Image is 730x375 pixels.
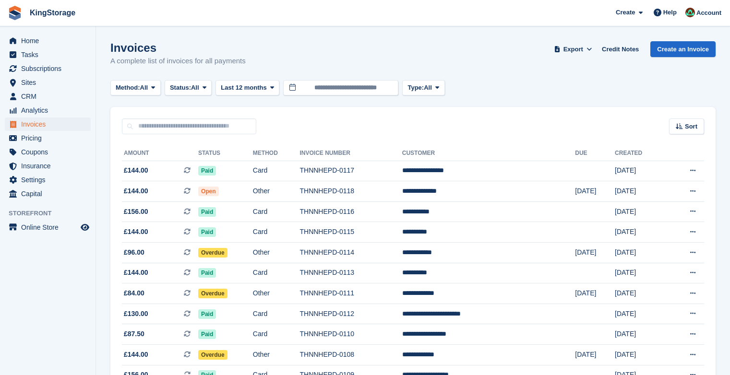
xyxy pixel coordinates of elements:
span: £156.00 [124,207,148,217]
td: Other [253,345,300,365]
a: Create an Invoice [650,41,716,57]
span: Paid [198,207,216,217]
a: menu [5,90,91,103]
button: Type: All [402,80,444,96]
td: THNNHEPD-0117 [299,161,402,181]
td: THNNHEPD-0114 [299,243,402,263]
td: [DATE] [615,283,666,304]
th: Method [253,146,300,161]
span: £87.50 [124,329,144,339]
span: Settings [21,173,79,187]
a: menu [5,62,91,75]
td: THNNHEPD-0108 [299,345,402,365]
span: Analytics [21,104,79,117]
th: Created [615,146,666,161]
h1: Invoices [110,41,246,54]
td: [DATE] [575,243,615,263]
a: menu [5,34,91,47]
td: Card [253,324,300,345]
span: Sort [685,122,697,131]
span: Pricing [21,131,79,145]
td: [DATE] [615,181,666,202]
a: menu [5,187,91,200]
span: Subscriptions [21,62,79,75]
img: John King [685,8,695,17]
a: Preview store [79,222,91,233]
a: menu [5,159,91,173]
span: Account [696,8,721,18]
td: [DATE] [615,161,666,181]
td: [DATE] [615,222,666,243]
span: Last 12 months [221,83,266,93]
span: Capital [21,187,79,200]
span: CRM [21,90,79,103]
p: A complete list of invoices for all payments [110,56,246,67]
span: £144.00 [124,227,148,237]
span: Help [663,8,677,17]
a: menu [5,104,91,117]
span: Type: [407,83,424,93]
td: THNNHEPD-0112 [299,304,402,324]
td: Other [253,283,300,304]
td: THNNHEPD-0110 [299,324,402,345]
th: Due [575,146,615,161]
a: menu [5,221,91,234]
td: THNNHEPD-0118 [299,181,402,202]
span: Open [198,187,219,196]
td: [DATE] [615,243,666,263]
td: Card [253,161,300,181]
td: [DATE] [575,181,615,202]
td: [DATE] [615,345,666,365]
button: Last 12 months [215,80,279,96]
span: Paid [198,227,216,237]
span: £144.00 [124,350,148,360]
a: KingStorage [26,5,79,21]
td: Card [253,304,300,324]
span: Sites [21,76,79,89]
span: £144.00 [124,165,148,176]
span: Method: [116,83,140,93]
button: Status: All [165,80,212,96]
a: menu [5,131,91,145]
span: Paid [198,329,216,339]
span: Overdue [198,248,227,258]
button: Method: All [110,80,161,96]
span: Paid [198,166,216,176]
td: THNNHEPD-0113 [299,263,402,283]
span: Tasks [21,48,79,61]
td: Card [253,201,300,222]
span: £84.00 [124,288,144,298]
td: THNNHEPD-0111 [299,283,402,304]
a: menu [5,48,91,61]
button: Export [552,41,594,57]
span: Create [616,8,635,17]
span: Coupons [21,145,79,159]
span: £96.00 [124,247,144,258]
span: Invoices [21,117,79,131]
td: Card [253,222,300,243]
td: Other [253,243,300,263]
a: menu [5,76,91,89]
span: Storefront [9,209,96,218]
a: menu [5,173,91,187]
th: Amount [122,146,198,161]
td: [DATE] [615,263,666,283]
td: [DATE] [615,304,666,324]
th: Invoice Number [299,146,402,161]
span: Export [563,45,583,54]
span: Overdue [198,289,227,298]
td: THNNHEPD-0116 [299,201,402,222]
span: Status: [170,83,191,93]
td: [DATE] [575,345,615,365]
span: Insurance [21,159,79,173]
a: menu [5,145,91,159]
td: [DATE] [615,201,666,222]
td: Card [253,263,300,283]
span: £130.00 [124,309,148,319]
span: Paid [198,268,216,278]
span: All [424,83,432,93]
span: All [191,83,199,93]
span: Home [21,34,79,47]
span: All [140,83,148,93]
span: Overdue [198,350,227,360]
